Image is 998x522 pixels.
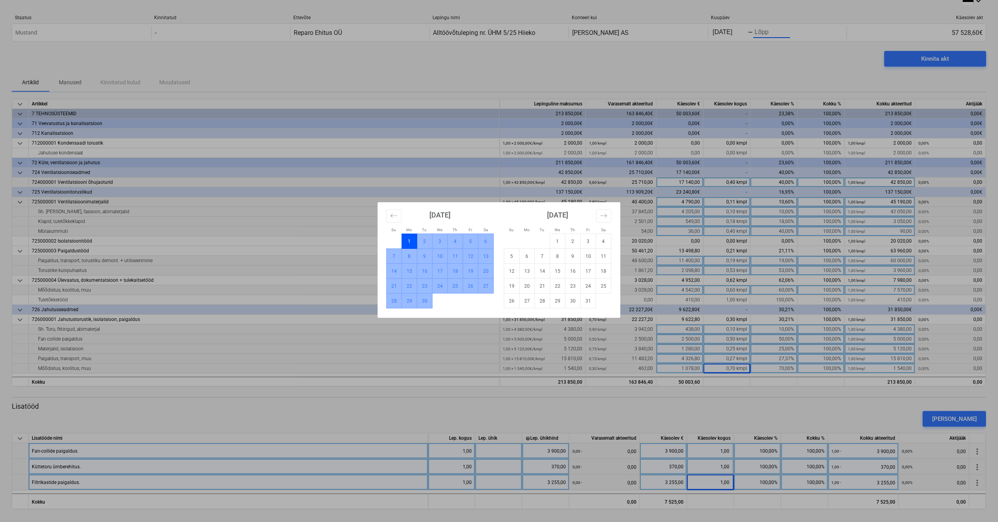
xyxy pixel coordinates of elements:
[504,264,520,279] td: Choose Sunday, October 12, 2025 as your check-out date. It's available.
[478,249,494,264] td: Choose Saturday, September 13, 2025 as your check-out date. It's available.
[433,279,448,294] td: Choose Wednesday, September 24, 2025 as your check-out date. It's available.
[417,249,433,264] td: Choose Tuesday, September 9, 2025 as your check-out date. It's available.
[581,249,596,264] td: Choose Friday, October 10, 2025 as your check-out date. It's available.
[478,234,494,249] td: Choose Saturday, September 6, 2025 as your check-out date. It's available.
[387,249,402,264] td: Choose Sunday, September 7, 2025 as your check-out date. It's available.
[463,234,478,249] td: Choose Friday, September 5, 2025 as your check-out date. It's available.
[596,264,611,279] td: Choose Saturday, October 18, 2025 as your check-out date. It's available.
[448,249,463,264] td: Choose Thursday, September 11, 2025 as your check-out date. It's available.
[422,228,427,232] small: Tu
[504,279,520,294] td: Choose Sunday, October 19, 2025 as your check-out date. It's available.
[565,249,581,264] td: Choose Thursday, October 9, 2025 as your check-out date. It's available.
[437,228,443,232] small: We
[402,279,417,294] td: Choose Monday, September 22, 2025 as your check-out date. It's available.
[520,294,535,308] td: Choose Monday, October 27, 2025 as your check-out date. It's available.
[596,279,611,294] td: Choose Saturday, October 25, 2025 as your check-out date. It's available.
[550,264,565,279] td: Choose Wednesday, October 15, 2025 as your check-out date. It's available.
[406,228,412,232] small: Mo
[417,264,433,279] td: Choose Tuesday, September 16, 2025 as your check-out date. It's available.
[581,264,596,279] td: Choose Friday, October 17, 2025 as your check-out date. It's available.
[433,234,448,249] td: Choose Wednesday, September 3, 2025 as your check-out date. It's available.
[509,228,514,232] small: Su
[596,209,611,223] button: Move forward to switch to the next month.
[535,249,550,264] td: Choose Tuesday, October 7, 2025 as your check-out date. It's available.
[463,249,478,264] td: Choose Friday, September 12, 2025 as your check-out date. It's available.
[555,228,560,232] small: We
[402,234,417,249] td: Selected. Monday, September 1, 2025
[392,228,396,232] small: Su
[520,264,535,279] td: Choose Monday, October 13, 2025 as your check-out date. It's available.
[571,228,575,232] small: Th
[565,279,581,294] td: Choose Thursday, October 23, 2025 as your check-out date. It's available.
[478,264,494,279] td: Choose Saturday, September 20, 2025 as your check-out date. It's available.
[550,294,565,308] td: Choose Wednesday, October 29, 2025 as your check-out date. It's available.
[540,228,545,232] small: Tu
[550,234,565,249] td: Choose Wednesday, October 1, 2025 as your check-out date. It's available.
[433,264,448,279] td: Choose Wednesday, September 17, 2025 as your check-out date. It's available.
[386,209,402,223] button: Move backward to switch to the previous month.
[586,228,590,232] small: Fr
[565,264,581,279] td: Choose Thursday, October 16, 2025 as your check-out date. It's available.
[596,234,611,249] td: Choose Saturday, October 4, 2025 as your check-out date. It's available.
[448,234,463,249] td: Choose Thursday, September 4, 2025 as your check-out date. It's available.
[524,228,530,232] small: Mo
[484,228,488,232] small: Sa
[535,279,550,294] td: Choose Tuesday, October 21, 2025 as your check-out date. It's available.
[520,249,535,264] td: Choose Monday, October 6, 2025 as your check-out date. It's available.
[417,294,433,308] td: Choose Tuesday, September 30, 2025 as your check-out date. It's available.
[504,294,520,308] td: Choose Sunday, October 26, 2025 as your check-out date. It's available.
[535,294,550,308] td: Choose Tuesday, October 28, 2025 as your check-out date. It's available.
[378,202,620,318] div: Calendar
[387,279,402,294] td: Choose Sunday, September 21, 2025 as your check-out date. It's available.
[463,264,478,279] td: Choose Friday, September 19, 2025 as your check-out date. It's available.
[402,294,417,308] td: Choose Monday, September 29, 2025 as your check-out date. It's available.
[402,264,417,279] td: Choose Monday, September 15, 2025 as your check-out date. It's available.
[581,234,596,249] td: Choose Friday, October 3, 2025 as your check-out date. It's available.
[550,249,565,264] td: Choose Wednesday, October 8, 2025 as your check-out date. It's available.
[601,228,605,232] small: Sa
[535,264,550,279] td: Choose Tuesday, October 14, 2025 as your check-out date. It's available.
[565,234,581,249] td: Choose Thursday, October 2, 2025 as your check-out date. It's available.
[520,279,535,294] td: Choose Monday, October 20, 2025 as your check-out date. It's available.
[547,211,568,219] strong: [DATE]
[469,228,472,232] small: Fr
[565,294,581,308] td: Choose Thursday, October 30, 2025 as your check-out date. It's available.
[596,249,611,264] td: Choose Saturday, October 11, 2025 as your check-out date. It's available.
[429,211,451,219] strong: [DATE]
[550,279,565,294] td: Choose Wednesday, October 22, 2025 as your check-out date. It's available.
[433,249,448,264] td: Choose Wednesday, September 10, 2025 as your check-out date. It's available.
[504,249,520,264] td: Choose Sunday, October 5, 2025 as your check-out date. It's available.
[387,264,402,279] td: Choose Sunday, September 14, 2025 as your check-out date. It's available.
[478,279,494,294] td: Choose Saturday, September 27, 2025 as your check-out date. It's available.
[387,294,402,308] td: Choose Sunday, September 28, 2025 as your check-out date. It's available.
[463,279,478,294] td: Choose Friday, September 26, 2025 as your check-out date. It's available.
[402,249,417,264] td: Choose Monday, September 8, 2025 as your check-out date. It's available.
[448,279,463,294] td: Choose Thursday, September 25, 2025 as your check-out date. It's available.
[581,279,596,294] td: Choose Friday, October 24, 2025 as your check-out date. It's available.
[581,294,596,308] td: Choose Friday, October 31, 2025 as your check-out date. It's available.
[417,279,433,294] td: Choose Tuesday, September 23, 2025 as your check-out date. It's available.
[448,264,463,279] td: Choose Thursday, September 18, 2025 as your check-out date. It's available.
[417,234,433,249] td: Choose Tuesday, September 2, 2025 as your check-out date. It's available.
[453,228,458,232] small: Th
